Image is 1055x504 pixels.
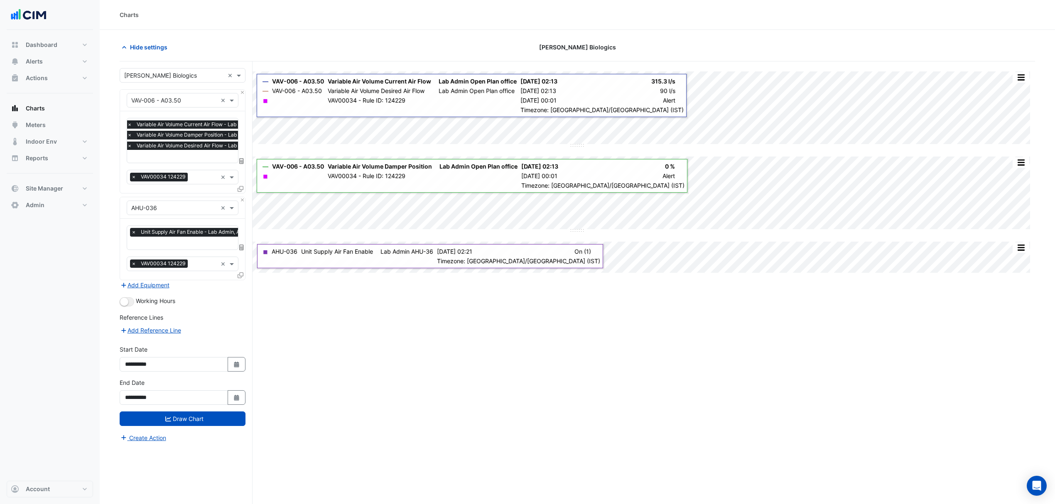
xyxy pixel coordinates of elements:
button: Charts [7,100,93,117]
label: Start Date [120,345,147,354]
span: Clear [221,173,228,181]
button: Dashboard [7,37,93,53]
button: More Options [1013,242,1029,253]
div: Open Intercom Messenger [1027,476,1047,496]
button: More Options [1013,72,1029,83]
span: Choose Function [238,244,245,251]
button: Close [240,197,245,203]
span: Clear [221,203,228,212]
fa-icon: Select Date [233,394,240,401]
button: Add Equipment [120,280,170,290]
span: VAV00034 124229 [139,173,188,181]
span: Meters [26,121,46,129]
button: Site Manager [7,180,93,197]
button: Add Reference Line [120,325,182,335]
span: Clear [228,71,235,80]
button: Reports [7,150,93,166]
label: Reference Lines [120,313,163,322]
span: Working Hours [136,297,175,304]
span: Account [26,485,50,493]
button: Hide settings [120,40,173,54]
span: Variable Air Volume Damper Position - Lab Admin, Open Plan office [135,131,297,139]
app-icon: Actions [11,74,19,82]
span: Reports [26,154,48,162]
span: × [126,131,133,139]
span: Clear [221,259,228,268]
app-icon: Reports [11,154,19,162]
span: [PERSON_NAME] Biologics [539,43,616,51]
app-icon: Charts [11,104,19,113]
span: × [130,259,137,268]
img: Company Logo [10,7,47,23]
app-icon: Site Manager [11,184,19,193]
span: Clear [221,96,228,105]
span: Site Manager [26,184,63,193]
button: Admin [7,197,93,213]
app-icon: Admin [11,201,19,209]
button: Create Action [120,433,167,443]
button: More Options [1013,157,1029,168]
button: Close [240,90,245,95]
span: Hide settings [130,43,167,51]
fa-icon: Select Date [233,361,240,368]
span: Clone Favourites and Tasks from this Equipment to other Equipment [238,272,243,279]
button: Alerts [7,53,93,70]
button: Meters [7,117,93,133]
span: × [126,120,133,129]
button: Indoor Env [7,133,93,150]
span: Unit Supply Air Fan Enable - Lab Admin, AHU-36 [139,228,258,236]
span: Clone Favourites and Tasks from this Equipment to other Equipment [238,185,243,192]
span: Admin [26,201,44,209]
app-icon: Dashboard [11,41,19,49]
span: Actions [26,74,48,82]
span: Alerts [26,57,43,66]
button: Draw Chart [120,411,245,426]
span: × [130,173,137,181]
button: Actions [7,70,93,86]
span: Variable Air Volume Desired Air Flow - Lab Admin, Open Plan office [135,142,297,150]
span: Choose Function [238,157,245,164]
app-icon: Meters [11,121,19,129]
span: Variable Air Volume Current Air Flow - Lab Admin, Open Plan office [135,120,297,129]
button: Account [7,481,93,497]
span: × [130,228,137,236]
app-icon: Indoor Env [11,137,19,146]
span: Dashboard [26,41,57,49]
span: × [126,142,133,150]
span: VAV00034 124229 [139,259,188,268]
span: Indoor Env [26,137,57,146]
label: End Date [120,378,145,387]
span: Charts [26,104,45,113]
div: Charts [120,10,139,19]
app-icon: Alerts [11,57,19,66]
